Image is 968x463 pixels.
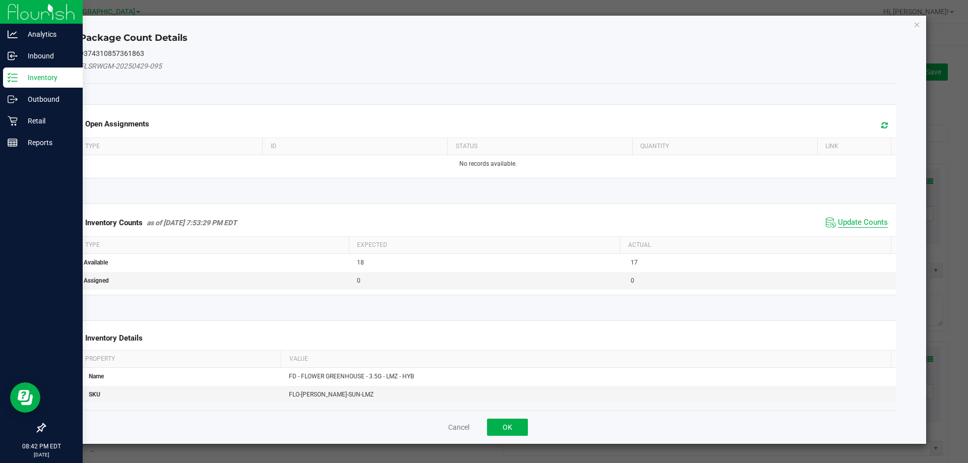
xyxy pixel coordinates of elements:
[85,119,149,128] span: Open Assignments
[8,94,18,104] inline-svg: Outbound
[85,355,115,362] span: Property
[89,373,104,380] span: Name
[456,143,477,150] span: Status
[631,277,634,284] span: 0
[80,62,896,70] h5: FLSRWGM-20250429-095
[357,259,364,266] span: 18
[18,93,78,105] p: Outbound
[85,241,100,248] span: Type
[18,72,78,84] p: Inventory
[147,219,237,227] span: as of [DATE] 7:53:29 PM EDT
[357,241,387,248] span: Expected
[289,391,374,398] span: FLO-[PERSON_NAME]-SUN-LMZ
[5,451,78,458] p: [DATE]
[8,51,18,61] inline-svg: Inbound
[487,419,528,436] button: OK
[631,259,638,266] span: 17
[84,259,108,266] span: Available
[84,277,109,284] span: Assigned
[85,334,143,343] span: Inventory Details
[85,143,100,150] span: Type
[825,143,838,150] span: Link
[18,137,78,149] p: Reports
[89,391,100,398] span: SKU
[5,442,78,451] p: 08:42 PM EDT
[357,277,360,284] span: 0
[18,115,78,127] p: Retail
[628,241,651,248] span: Actual
[80,50,896,57] h5: 9374310857361863
[8,73,18,83] inline-svg: Inventory
[8,29,18,39] inline-svg: Analytics
[18,50,78,62] p: Inbound
[80,32,896,45] h4: Package Count Details
[85,218,143,227] span: Inventory Counts
[289,373,414,380] span: FD - FLOWER GREENHOUSE - 3.5G - LMZ - HYB
[10,382,40,413] iframe: Resource center
[8,138,18,148] inline-svg: Reports
[838,218,888,228] span: Update Counts
[289,355,308,362] span: Value
[8,116,18,126] inline-svg: Retail
[78,155,898,173] td: No records available.
[18,28,78,40] p: Analytics
[914,18,921,30] button: Close
[640,143,669,150] span: Quantity
[448,422,469,432] button: Cancel
[271,143,276,150] span: ID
